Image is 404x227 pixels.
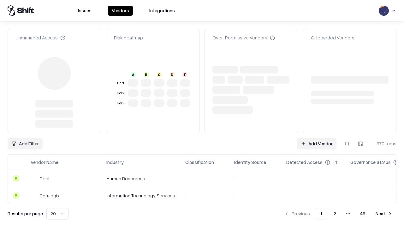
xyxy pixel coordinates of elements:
div: - [234,192,276,199]
div: A [131,72,136,77]
div: - [234,175,276,182]
div: Industry [106,159,124,166]
div: Identity Source [234,159,266,166]
div: B [13,192,19,199]
div: Over-Permissive Vendors [212,34,275,41]
div: - [185,175,224,182]
a: Add Vendor [297,138,336,149]
div: C [157,72,162,77]
button: 49 [355,208,371,219]
button: 2 [329,208,341,219]
button: Add Filter [8,138,43,149]
div: B [13,175,19,182]
div: Vendor Name [31,159,58,166]
img: Deel [31,175,37,182]
div: Risk Heatmap [114,34,143,41]
div: - [185,192,224,199]
div: Human Resources [106,175,175,182]
div: Tier 3 [115,101,125,106]
button: Vendors [108,6,133,16]
div: Deel [39,175,49,182]
div: F [182,72,187,77]
p: Results per page: [8,210,44,217]
div: B [144,72,149,77]
img: Coralogix [31,192,37,199]
div: D [169,72,175,77]
div: - [286,175,340,182]
div: Classification [185,159,214,166]
div: Detected Access [286,159,323,166]
div: Governance Status [350,159,391,166]
nav: pagination [280,208,396,219]
div: - [286,192,340,199]
button: Issues [74,6,95,16]
div: Tier 1 [115,80,125,86]
div: Unmanaged Access [15,34,65,41]
button: Next [372,208,396,219]
div: Information Technology Services [106,192,175,199]
div: Tier 2 [115,90,125,96]
div: Coralogix [39,192,59,199]
div: 970 items [371,140,396,147]
div: Offboarded Vendors [311,34,354,41]
button: Integrations [146,6,179,16]
button: 1 [315,208,327,219]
